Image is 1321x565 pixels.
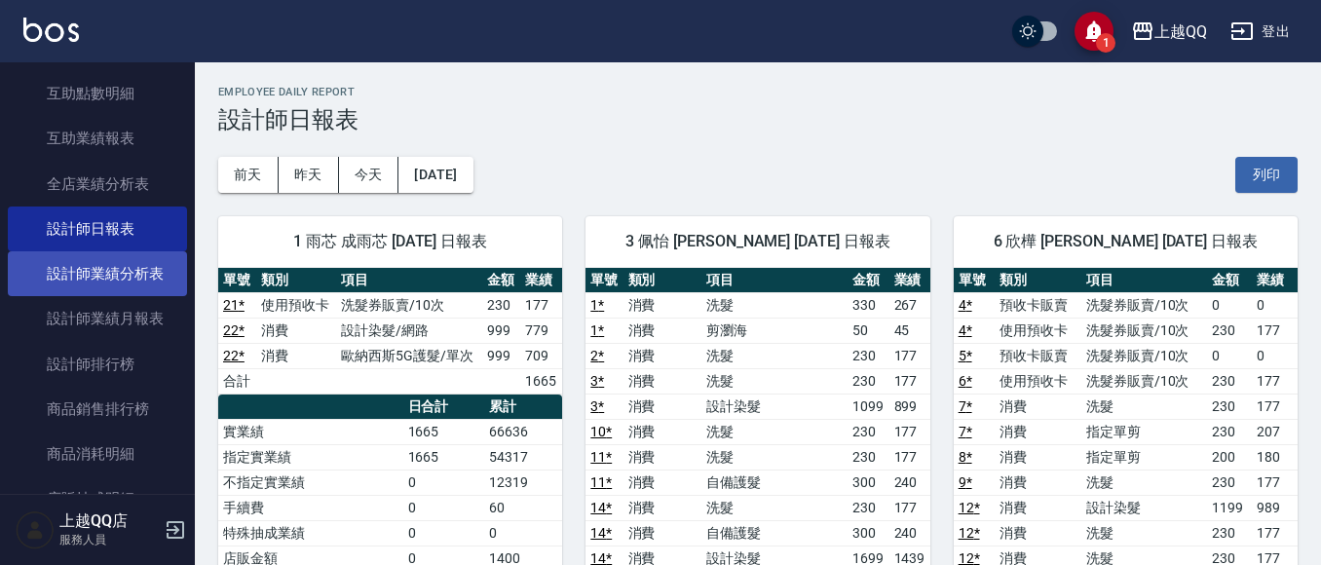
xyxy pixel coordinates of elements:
[336,292,482,318] td: 洗髮券販賣/10次
[242,232,539,251] span: 1 雨芯 成雨芯 [DATE] 日報表
[1252,495,1298,520] td: 989
[889,343,930,368] td: 177
[623,343,701,368] td: 消費
[889,495,930,520] td: 177
[403,520,485,546] td: 0
[218,86,1298,98] h2: Employee Daily Report
[484,419,562,444] td: 66636
[623,394,701,419] td: 消費
[8,342,187,387] a: 設計師排行榜
[8,476,187,521] a: 店販抽成明細
[484,470,562,495] td: 12319
[848,520,888,546] td: 300
[59,531,159,548] p: 服務人員
[520,318,562,343] td: 779
[701,495,849,520] td: 洗髮
[701,292,849,318] td: 洗髮
[848,419,888,444] td: 230
[889,470,930,495] td: 240
[8,71,187,116] a: 互助點數明細
[520,368,562,394] td: 1665
[1096,33,1115,53] span: 1
[1075,12,1113,51] button: save
[1081,394,1207,419] td: 洗髮
[1252,520,1298,546] td: 177
[520,268,562,293] th: 業績
[1081,520,1207,546] td: 洗髮
[482,268,520,293] th: 金額
[848,343,888,368] td: 230
[623,470,701,495] td: 消費
[520,292,562,318] td: 177
[995,292,1081,318] td: 預收卡販賣
[1207,268,1253,293] th: 金額
[218,368,256,394] td: 合計
[8,162,187,207] a: 全店業績分析表
[218,157,279,193] button: 前天
[1081,419,1207,444] td: 指定單剪
[336,318,482,343] td: 設計染髮/網路
[8,251,187,296] a: 設計師業績分析表
[403,495,485,520] td: 0
[1252,470,1298,495] td: 177
[995,419,1081,444] td: 消費
[1081,368,1207,394] td: 洗髮券販賣/10次
[701,419,849,444] td: 洗髮
[218,268,562,395] table: a dense table
[1252,419,1298,444] td: 207
[701,394,849,419] td: 設計染髮
[218,268,256,293] th: 單號
[701,268,849,293] th: 項目
[482,343,520,368] td: 999
[256,318,336,343] td: 消費
[484,520,562,546] td: 0
[848,292,888,318] td: 330
[995,444,1081,470] td: 消費
[218,495,403,520] td: 手續費
[8,116,187,161] a: 互助業績報表
[995,520,1081,546] td: 消費
[1123,12,1215,52] button: 上越QQ
[995,368,1081,394] td: 使用預收卡
[1207,394,1253,419] td: 230
[889,444,930,470] td: 177
[848,268,888,293] th: 金額
[701,520,849,546] td: 自備護髮
[1207,495,1253,520] td: 1199
[701,444,849,470] td: 洗髮
[1207,470,1253,495] td: 230
[623,292,701,318] td: 消費
[218,470,403,495] td: 不指定實業績
[701,470,849,495] td: 自備護髮
[8,432,187,476] a: 商品消耗明細
[623,444,701,470] td: 消費
[398,157,472,193] button: [DATE]
[16,510,55,549] img: Person
[256,343,336,368] td: 消費
[1207,419,1253,444] td: 230
[403,470,485,495] td: 0
[59,511,159,531] h5: 上越QQ店
[8,207,187,251] a: 設計師日報表
[977,232,1274,251] span: 6 欣樺 [PERSON_NAME] [DATE] 日報表
[623,419,701,444] td: 消費
[848,318,888,343] td: 50
[1207,318,1253,343] td: 230
[889,318,930,343] td: 45
[484,444,562,470] td: 54317
[1081,292,1207,318] td: 洗髮券販賣/10次
[482,292,520,318] td: 230
[995,470,1081,495] td: 消費
[1207,368,1253,394] td: 230
[1154,19,1207,44] div: 上越QQ
[482,318,520,343] td: 999
[995,318,1081,343] td: 使用預收卡
[889,368,930,394] td: 177
[995,268,1081,293] th: 類別
[1207,292,1253,318] td: 0
[995,495,1081,520] td: 消費
[484,395,562,420] th: 累計
[256,292,336,318] td: 使用預收卡
[701,318,849,343] td: 剪瀏海
[218,106,1298,133] h3: 設計師日報表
